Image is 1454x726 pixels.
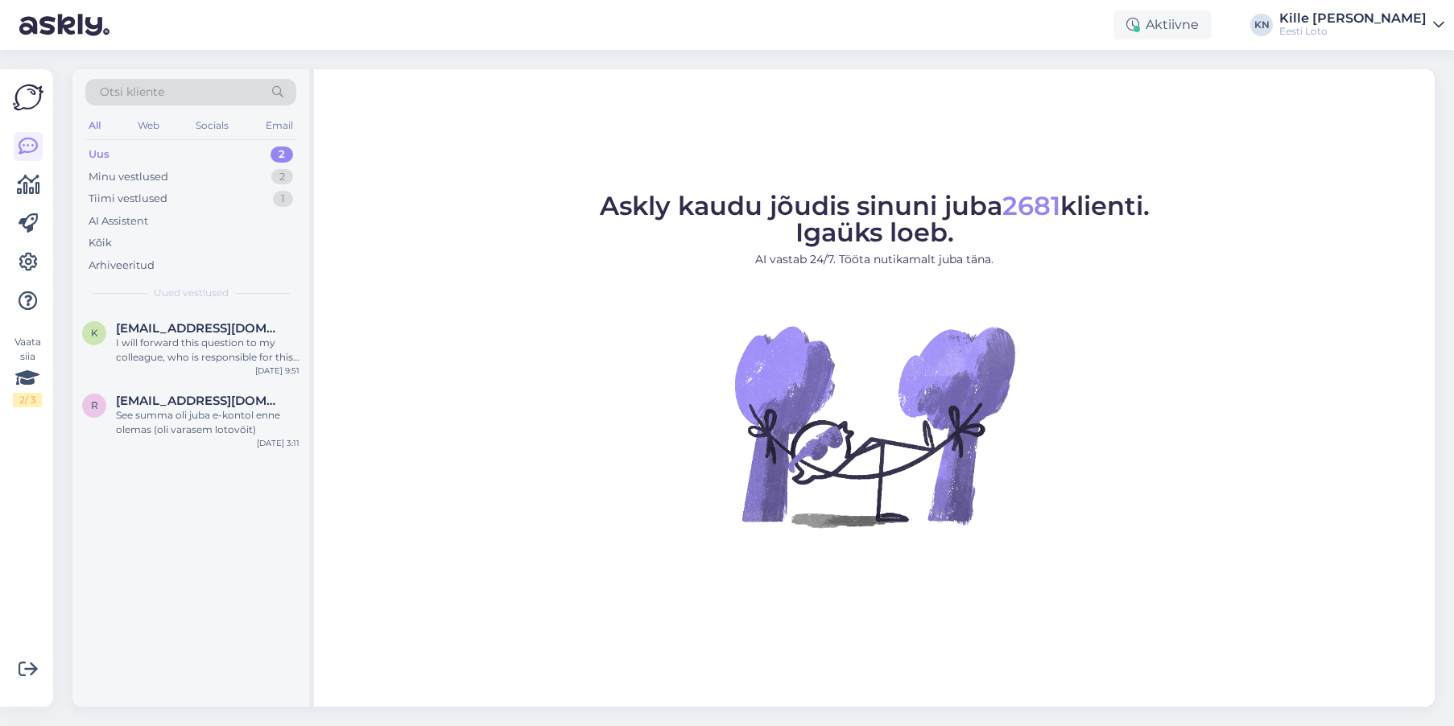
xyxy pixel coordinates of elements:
[262,115,296,136] div: Email
[100,84,164,101] span: Otsi kliente
[91,399,98,411] span: r
[89,169,168,185] div: Minu vestlused
[192,115,232,136] div: Socials
[255,365,299,377] div: [DATE] 9:51
[134,115,163,136] div: Web
[89,258,155,274] div: Arhiveeritud
[91,327,98,339] span: k
[600,251,1150,268] p: AI vastab 24/7. Tööta nutikamalt juba täna.
[271,169,293,185] div: 2
[116,321,283,336] span: kats1972@gmail.com
[89,235,112,251] div: Kõik
[729,281,1019,571] img: No Chat active
[600,190,1150,248] span: Askly kaudu jõudis sinuni juba klienti. Igaüks loeb.
[257,437,299,449] div: [DATE] 3:11
[13,393,42,407] div: 2 / 3
[273,191,293,207] div: 1
[154,286,229,300] span: Uued vestlused
[85,115,104,136] div: All
[116,408,299,437] div: See summa oli juba e-kontol enne olemas (oli varasem lotovõit)
[1279,25,1427,38] div: Eesti Loto
[1002,190,1060,221] span: 2681
[89,191,167,207] div: Tiimi vestlused
[1250,14,1273,36] div: KN
[116,394,283,408] span: rivokaljuvee@gmail.com
[1279,12,1444,38] a: Kille [PERSON_NAME]Eesti Loto
[89,146,109,163] div: Uus
[271,146,293,163] div: 2
[13,82,43,113] img: Askly Logo
[1279,12,1427,25] div: Kille [PERSON_NAME]
[116,336,299,365] div: I will forward this question to my colleague, who is responsible for this. The reply will be here...
[13,335,42,407] div: Vaata siia
[89,213,148,229] div: AI Assistent
[1113,10,1212,39] div: Aktiivne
